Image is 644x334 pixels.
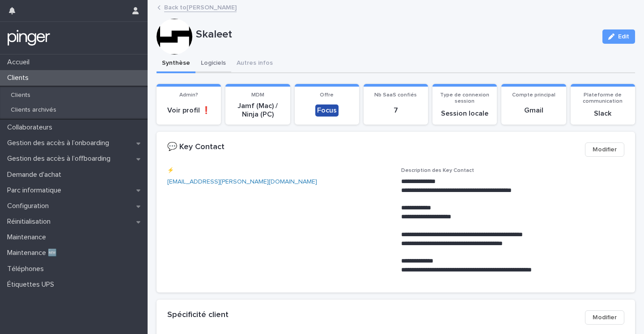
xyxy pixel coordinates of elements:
[7,29,51,47] img: mTgBEunGTSyRkCgitkcU
[4,265,51,273] p: Téléphones
[369,106,423,115] p: 7
[4,154,118,163] p: Gestion des accès à l’offboarding
[167,142,225,152] h2: 💬 Key Contact
[157,54,195,73] button: Synthèse
[251,92,264,98] span: MDM
[438,109,491,118] p: Session locale
[401,168,474,173] span: Description des Key Contact
[585,142,624,157] button: Modifier
[4,139,116,147] p: Gestion des accès à l’onboarding
[593,145,617,154] span: Modifier
[4,217,58,226] p: Réinitialisation
[4,280,61,289] p: Étiquettes UPS
[4,202,56,210] p: Configuration
[231,102,284,119] p: Jamf (Mac) / Ninja (PC)
[440,92,489,104] span: Type de connexion session
[4,123,59,132] p: Collaborateurs
[4,74,36,82] p: Clients
[585,310,624,325] button: Modifier
[320,92,334,98] span: Offre
[374,92,417,98] span: Nb SaaS confiés
[4,92,38,99] p: Clients
[164,2,237,12] a: Back to[PERSON_NAME]
[195,54,231,73] button: Logiciels
[167,179,317,185] a: [EMAIL_ADDRESS][PERSON_NAME][DOMAIN_NAME]
[162,106,216,115] p: Voir profil ❗
[4,106,64,114] p: Clients archivés
[4,171,68,179] p: Demande d'achat
[315,104,339,117] div: Focus
[196,28,595,41] p: Skaleet
[4,249,64,257] p: Maintenance 🆕
[583,92,623,104] span: Plateforme de communication
[507,106,560,115] p: Gmail
[618,33,629,40] span: Edit
[231,54,278,73] button: Autres infos
[167,310,229,320] h2: Spécificité client
[4,233,53,242] p: Maintenance
[593,313,617,322] span: Modifier
[4,186,68,195] p: Parc informatique
[4,58,37,67] p: Accueil
[167,168,174,173] span: ⚡️
[602,29,635,44] button: Edit
[576,109,630,118] p: Slack
[179,92,198,98] span: Admin?
[512,92,555,98] span: Compte principal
